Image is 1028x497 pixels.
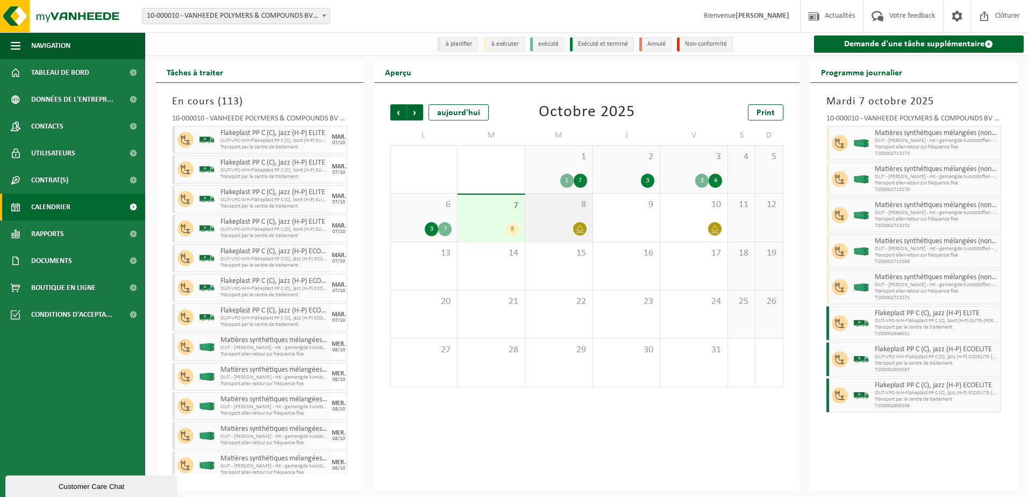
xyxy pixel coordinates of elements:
span: Données de l'entrepr... [31,86,113,113]
span: Flakeplast PP C (C), jazz (H-P) ELITE [220,188,329,197]
span: OUT-VPC-WH-Flakeplast PP C (C), bont (H-P) ELITE-[PERSON_NAME] [875,318,998,324]
span: Flakeplast PP C (C), jazz (H-P) ECOELITE [220,307,329,315]
span: OUT - [PERSON_NAME] - HK - gemengde kunststoffen - VAF [875,138,998,144]
span: OUT - [PERSON_NAME] - HK - gemengde kunststoffen - VAF [220,463,329,470]
div: 1 [560,174,574,188]
span: Transport aller-retour sur fréquence fixe [875,252,998,259]
strong: [PERSON_NAME] [736,12,789,20]
span: 19 [761,247,777,259]
div: MER. [332,400,346,407]
img: HK-XC-40-GN-00 [199,373,215,381]
span: Tableau de bord [31,59,89,86]
img: HK-XC-40-GN-00 [853,175,869,183]
span: OUT - [PERSON_NAME] - HK - gemengde kunststoffen - VAF [220,404,329,410]
div: MAR. [332,193,346,200]
span: Transport aller-retour sur fréquence fixe [875,144,998,151]
a: Demande d'une tâche supplémentaire [814,35,1024,53]
span: Documents [31,247,72,274]
td: D [755,126,783,145]
div: 4 [709,174,722,188]
span: 5 [761,151,777,163]
span: 30 [598,344,655,356]
span: OUT-VPC-WH-Flakeplast PP C (C), jazz (H-P) ECOELITE-[PERSON_NAME] [875,390,998,396]
span: Matières synthétiques mélangées (non-recyclable), PVC exclus [220,395,329,404]
td: J [593,126,661,145]
div: Octobre 2025 [539,104,635,120]
span: 9 [598,199,655,211]
div: 07/10 [332,288,345,294]
span: Navigation [31,32,70,59]
div: 08/10 [332,347,345,353]
span: T250002713272 [875,223,998,229]
div: 8 [506,222,519,236]
span: Suivant [407,104,423,120]
img: HK-XC-40-GN-00 [199,432,215,440]
img: BL-SO-LV [199,309,215,325]
div: MAR. [332,252,346,259]
span: 11 [733,199,749,211]
span: 25 [733,296,749,308]
span: Transport par le centre de traitement [220,144,329,151]
span: Flakeplast PP C (C), jazz (H-P) ELITE [875,309,998,318]
span: OUT - [PERSON_NAME] - HK - gemengde kunststoffen - VAF [220,434,329,440]
td: M [458,126,525,145]
span: 6 [396,199,452,211]
span: Transport aller-retour sur fréquence fixe [220,470,329,476]
li: Annulé [639,37,672,52]
span: 29 [531,344,587,356]
span: OUT-VPC-WH-Flakeplast PP C (C), bont (H-P) ELITE-[PERSON_NAME] [220,226,329,233]
td: V [660,126,728,145]
span: 28 [463,344,519,356]
span: 27 [396,344,452,356]
img: BL-SO-LV [199,221,215,237]
td: L [390,126,458,145]
span: 21 [463,296,519,308]
img: HK-XC-40-GN-00 [853,211,869,219]
span: Matières synthétiques mélangées (non-recyclable), PVC exclus [875,129,998,138]
span: Transport par le centre de traitement [875,396,998,403]
li: Non-conformité [677,37,733,52]
span: Transport par le centre de traitement [220,322,329,328]
span: Transport aller-retour sur fréquence fixe [220,440,329,446]
iframe: chat widget [5,473,180,497]
span: Matières synthétiques mélangées (non-recyclable), PVC exclus [220,425,329,434]
img: HK-XC-40-GN-00 [199,461,215,470]
span: 113 [222,96,239,107]
img: BL-SO-LV [853,315,869,331]
span: OUT-VPC-WH-Flakeplast PP C (C), jazz (H-P) ECOELITE-[PERSON_NAME] [875,354,998,360]
img: HK-XC-40-GN-00 [853,139,869,147]
span: Transport aller-retour sur fréquence fixe [220,410,329,417]
h3: Mardi 7 octobre 2025 [826,94,1002,110]
span: 2 [598,151,655,163]
span: 10-000010 - VANHEEDE POLYMERS & COMPOUNDS BV - DOTTIGNIES [142,8,330,24]
span: T250002713269 [875,259,998,265]
li: Exécuté et terminé [570,37,634,52]
div: 07/10 [332,259,345,264]
span: Transport aller-retour sur fréquence fixe [220,381,329,387]
div: 3 [641,174,654,188]
span: Matières synthétiques mélangées (non-recyclable), PVC exclus [875,165,998,174]
span: 20 [396,296,452,308]
span: 14 [463,247,519,259]
span: OUT - [PERSON_NAME] - HK - gemengde kunststoffen - VAF [220,345,329,351]
div: MAR. [332,164,346,170]
span: OUT - [PERSON_NAME] - HK - gemengde kunststoffen - VAF [875,174,998,180]
span: OUT-VPC-WH-Flakeplast PP C (C), bont (H-P) ELITE-[PERSON_NAME] [220,197,329,203]
span: 15 [531,247,587,259]
span: 13 [396,247,452,259]
span: 31 [666,344,722,356]
div: 10-000010 - VANHEEDE POLYMERS & COMPOUNDS BV - DOTTIGNIES [826,115,1002,126]
span: Transport par le centre de traitement [875,360,998,367]
span: Flakeplast PP C (C), jazz (H-P) ECOELITE [220,247,329,256]
span: T250002713273 [875,151,998,157]
span: T250002713271 [875,295,998,301]
span: Transport par le centre de traitement [220,262,329,269]
span: Matières synthétiques mélangées (non-recyclable), PVC exclus [875,201,998,210]
div: 08/10 [332,377,345,382]
div: MAR. [332,134,346,140]
div: MER. [332,341,346,347]
span: Transport aller-retour sur fréquence fixe [875,180,998,187]
div: 08/10 [332,407,345,412]
div: MAR. [332,282,346,288]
